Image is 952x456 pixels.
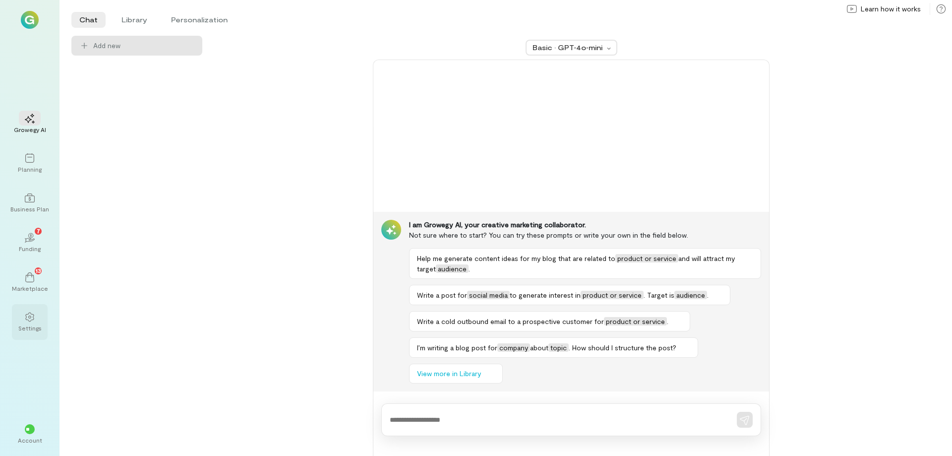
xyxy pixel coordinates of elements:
[12,106,48,141] a: Growegy AI
[707,291,709,299] span: .
[667,317,668,326] span: .
[604,317,667,326] span: product or service
[14,126,46,133] div: Growegy AI
[18,165,42,173] div: Planning
[469,264,470,273] span: .
[10,205,49,213] div: Business Plan
[581,291,644,299] span: product or service
[674,291,707,299] span: audience
[18,324,42,332] div: Settings
[12,304,48,340] a: Settings
[417,317,604,326] span: Write a cold outbound email to a prospective customer for
[409,311,690,331] button: Write a cold outbound email to a prospective customer forproduct or service.
[18,436,42,444] div: Account
[71,12,106,28] li: Chat
[417,291,467,299] span: Write a post for
[644,291,674,299] span: . Target is
[409,285,730,305] button: Write a post forsocial mediato generate interest inproduct or service. Target isaudience.
[12,264,48,300] a: Marketplace
[861,4,921,14] span: Learn how it works
[530,343,548,352] span: about
[417,369,481,379] span: View more in Library
[497,343,530,352] span: company
[409,364,503,384] button: View more in Library
[409,337,698,358] button: I’m writing a blog post forcompanyabouttopic. How should I structure the post?
[409,220,761,230] div: I am Growegy AI, your creative marketing collaborator.
[548,343,569,352] span: topic
[417,254,615,262] span: Help me generate content ideas for my blog that are related to
[409,230,761,240] div: Not sure where to start? You can try these prompts or write your own in the field below.
[569,343,676,352] span: . How should I structure the post?
[12,225,48,261] a: Funding
[12,185,48,221] a: Business Plan
[93,41,194,51] span: Add new
[417,343,497,352] span: I’m writing a blog post for
[615,254,678,262] span: product or service
[467,291,510,299] span: social media
[409,248,761,279] button: Help me generate content ideas for my blog that are related toproduct or serviceand will attract ...
[533,43,604,53] div: Basic · GPT‑4o‑mini
[510,291,581,299] span: to generate interest in
[436,264,469,273] span: audience
[163,12,236,28] li: Personalization
[12,145,48,181] a: Planning
[36,266,41,275] span: 13
[114,12,155,28] li: Library
[19,245,41,253] div: Funding
[37,226,40,235] span: 7
[12,284,48,292] div: Marketplace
